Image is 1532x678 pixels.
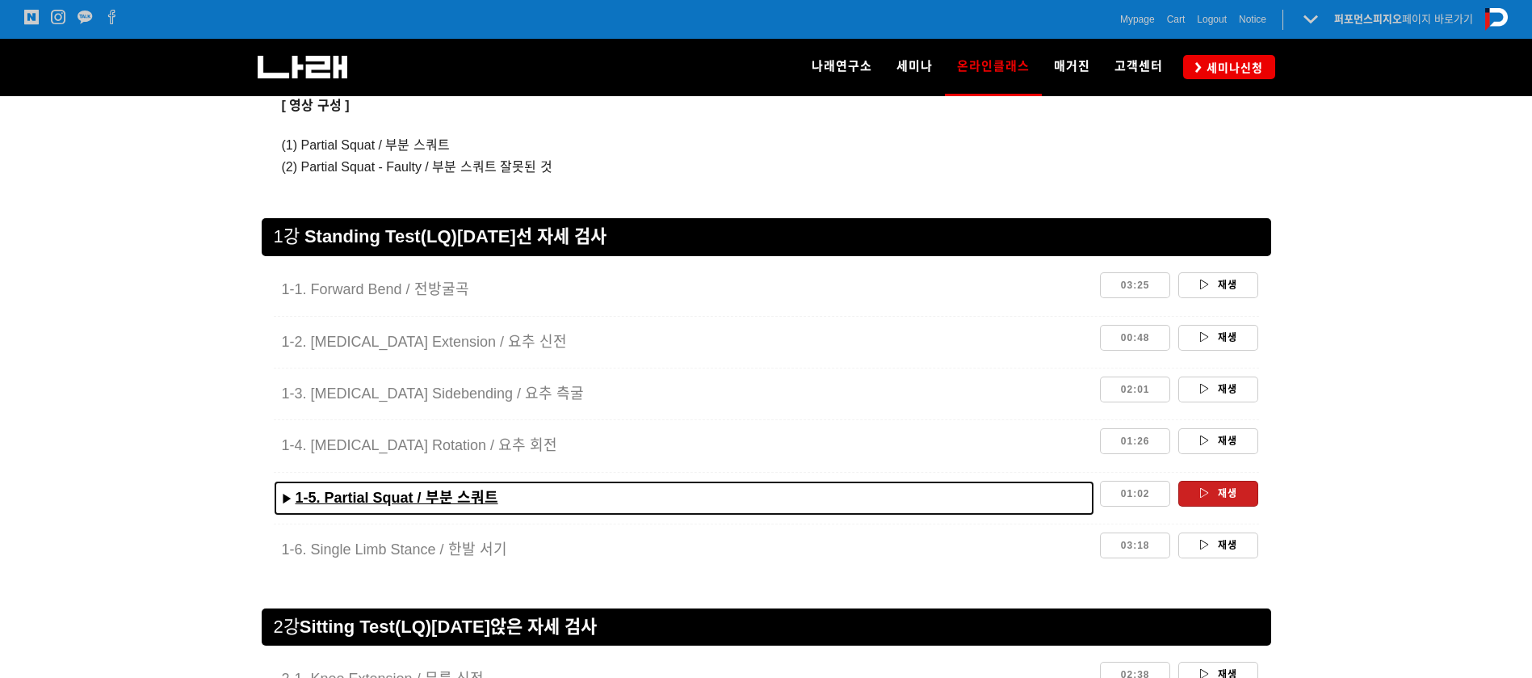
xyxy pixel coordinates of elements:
span: 1-4. [MEDICAL_DATA] Rotation / 요추 회전 [282,437,557,453]
u: 1-5. Partial Squat / 부분 스쿼트 [296,490,498,506]
a: Mypage [1120,11,1155,27]
a: ▶︎1-5. Partial Squat / 부분 스쿼트 [274,481,1095,516]
a: 세미나신청 [1183,55,1275,78]
span: 고객센터 [1114,59,1163,74]
strong: ▶︎ [282,494,292,505]
a: 1-4. [MEDICAL_DATA] Rotation / 요추 회전 [274,428,1095,463]
a: 세미나 [884,39,945,95]
a: 고객센터 [1102,39,1175,95]
span: 1-3. [MEDICAL_DATA] Sidebending / 요추 측굴 [282,385,584,402]
a: 재생 [1178,272,1258,298]
span: 2강 [274,617,300,637]
span: [ 영상 구성 ] [282,99,350,112]
a: 재생 [1178,325,1258,351]
a: 재생 [1178,377,1258,402]
a: 02:01 [1100,377,1171,402]
a: 나래연구소 [800,39,884,95]
a: 재생 [1178,533,1258,558]
a: 00:48 [1100,325,1171,351]
a: Logout [1197,11,1227,27]
a: 재생 [1178,428,1258,454]
span: 나래연구소 [812,59,872,74]
span: 1강 [274,226,300,246]
strong: 선 자세 검사 [516,226,607,246]
a: 매거진 [1042,39,1102,95]
a: 온라인클래스 [945,39,1042,95]
a: 03:25 [1100,272,1171,298]
a: 재생 [1178,481,1258,507]
strong: [DATE] [431,617,490,637]
span: 1. Forward Bend / 전방굴곡 [295,281,469,297]
a: 01:26 [1100,428,1171,454]
span: Sitting Test(LQ) 앉은 자세 검사 [300,617,598,637]
span: 1-2. [MEDICAL_DATA] Extension / 요추 신전 [282,334,567,350]
strong: [DATE] [457,226,516,246]
span: (1) Partial Squat / 부분 스쿼트 [282,138,450,152]
a: Notice [1239,11,1266,27]
span: 세미나 [896,59,933,74]
span: 세미나신청 [1202,60,1263,76]
a: 1-2. [MEDICAL_DATA] Extension / 요추 신전 [274,325,1095,360]
span: 1- [282,281,295,297]
a: Cart [1167,11,1186,27]
strong: 퍼포먼스피지오 [1334,13,1402,25]
span: 온라인클래스 [957,53,1030,79]
a: 퍼포먼스피지오페이지 바로가기 [1334,13,1473,25]
strong: Standing Test(LQ) [304,226,457,246]
span: 1-6. Single Limb Stance / 한발 서기 [282,541,507,558]
a: 03:18 [1100,533,1171,558]
span: 매거진 [1054,59,1090,74]
a: 1-1. Forward Bend / 전방굴곡 [274,272,1095,307]
a: 1-3. [MEDICAL_DATA] Sidebending / 요추 측굴 [274,377,1095,411]
span: (2) Partial Squat - Faulty / 부분 스쿼트 잘못된 것 [282,160,552,174]
a: 01:02 [1100,481,1171,507]
a: 1-6. Single Limb Stance / 한발 서기 [274,533,1095,567]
